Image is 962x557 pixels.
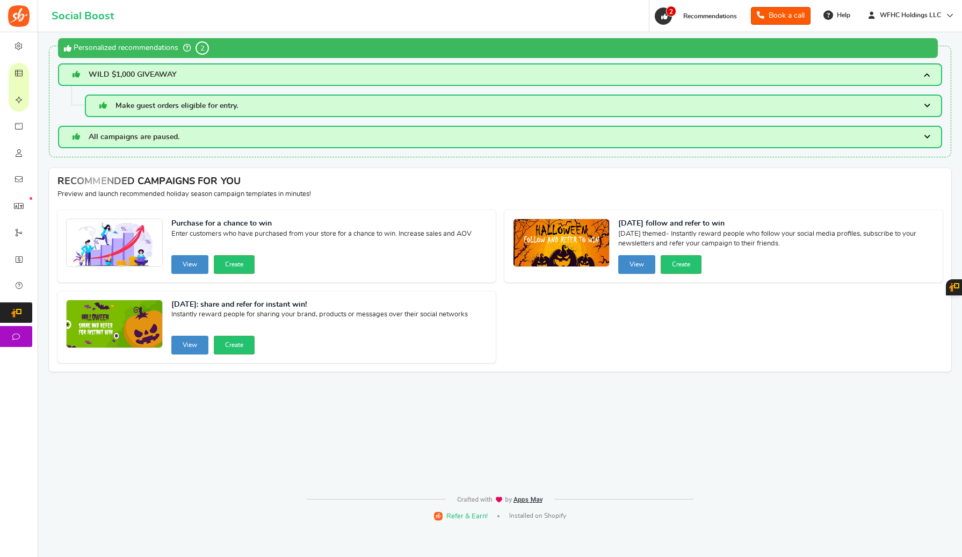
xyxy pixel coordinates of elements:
[497,515,500,517] span: |
[666,6,676,17] span: 2
[171,219,472,229] strong: Purchase for a chance to win
[115,102,238,110] span: Make guest orders eligible for entry.
[89,133,179,141] span: All campaigns are paused.
[618,219,934,229] strong: [DATE] follow and refer to win
[171,255,208,274] button: View
[513,219,609,267] img: Recommended Campaigns
[89,71,177,78] span: WILD $1,000 GIVEAWAY
[30,197,32,200] em: New
[171,300,468,310] strong: [DATE]: share and refer for instant win!
[171,336,208,355] button: View
[434,511,488,521] a: Refer & Earn!
[457,496,544,503] img: img-footer.webp
[618,229,934,251] span: [DATE] themed- Instantly reward people who follow your social media profiles, subscribe to your n...
[58,38,938,58] div: Personalized recommendations
[876,11,945,20] span: WFHC Holdings LLC
[654,8,742,25] a: 2 Recommendations
[52,10,114,22] h1: Social Boost
[214,336,255,355] button: Create
[67,300,162,349] img: Recommended Campaigns
[8,5,30,27] img: Social Boost
[214,255,255,274] button: Create
[57,177,943,187] h4: RECOMMENDED CAMPAIGNS FOR YOU
[618,255,655,274] button: View
[751,7,811,25] a: Book a call
[57,190,943,199] p: Preview and launch recommended holiday season campaign templates in minutes!
[171,310,468,331] span: Instantly reward people for sharing your brand, products or messages over their social networks
[834,11,850,20] span: Help
[171,229,472,251] span: Enter customers who have purchased from your store for a chance to win. Increase sales and AOV
[196,41,209,55] span: 2
[67,219,162,267] img: Recommended Campaigns
[819,6,856,24] a: Help
[661,255,701,274] button: Create
[683,13,737,19] span: Recommendations
[509,511,566,520] span: Installed on Shopify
